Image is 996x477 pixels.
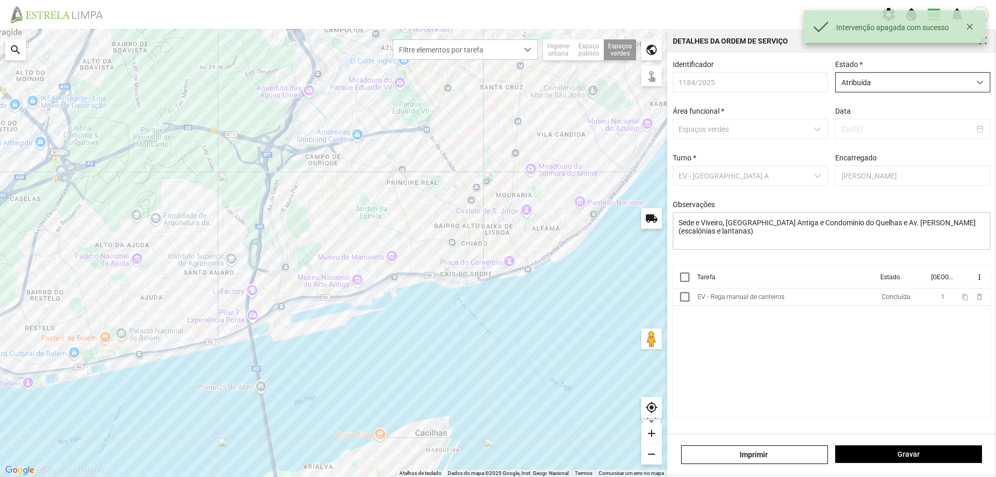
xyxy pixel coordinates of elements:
[393,40,518,59] span: Filtre elementos por tarefa
[961,293,970,301] button: content_copy
[673,154,696,162] label: Turno *
[835,107,851,115] label: Data
[543,39,574,60] div: Higiene urbana
[574,39,604,60] div: Espaço público
[931,274,952,281] div: [GEOGRAPHIC_DATA]
[518,40,538,59] div: dropdown trigger
[926,7,942,22] span: view_day
[697,274,715,281] div: Tarefa
[941,293,945,301] span: 1
[835,60,863,69] label: Estado *
[3,464,37,477] img: Google
[975,273,983,281] button: more_vert
[835,154,877,162] label: Encarregado
[641,329,662,349] button: Arraste o Pegman para o mapa para abrir o Street View
[3,464,37,477] a: Abrir esta área no Google Maps (abre uma nova janela)
[599,470,664,476] a: Comunicar um erro no mapa
[698,293,784,301] div: EV - Rega manual de canteiros
[949,7,965,22] span: notifications
[641,39,662,60] div: public
[7,5,114,24] img: file
[673,200,715,209] label: Observações
[448,470,569,476] span: Dados do mapa ©2025 Google, Inst. Geogr. Nacional
[904,7,919,22] span: water_drop
[681,445,828,464] a: Imprimir
[975,293,983,301] span: delete_outline
[836,73,970,92] span: Atribuída
[604,39,636,60] div: Espaços verdes
[641,208,662,229] div: local_shipping
[841,450,977,458] span: Gravar
[881,293,910,301] div: Concluída
[961,294,968,301] span: content_copy
[5,39,26,60] div: search
[641,423,662,444] div: add
[673,107,724,115] label: Área funcional *
[641,65,662,86] div: touch_app
[673,60,714,69] label: Identificador
[970,73,990,92] div: dropdown trigger
[399,470,441,477] button: Atalhos de teclado
[641,397,662,418] div: my_location
[881,7,896,22] span: settings
[641,444,662,465] div: remove
[836,23,962,32] div: Intervenção apagada com sucesso
[673,37,788,45] div: Detalhes da Ordem de Serviço
[835,445,982,463] button: Gravar
[575,470,592,476] a: Termos (abre num novo separador)
[880,274,900,281] div: Estado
